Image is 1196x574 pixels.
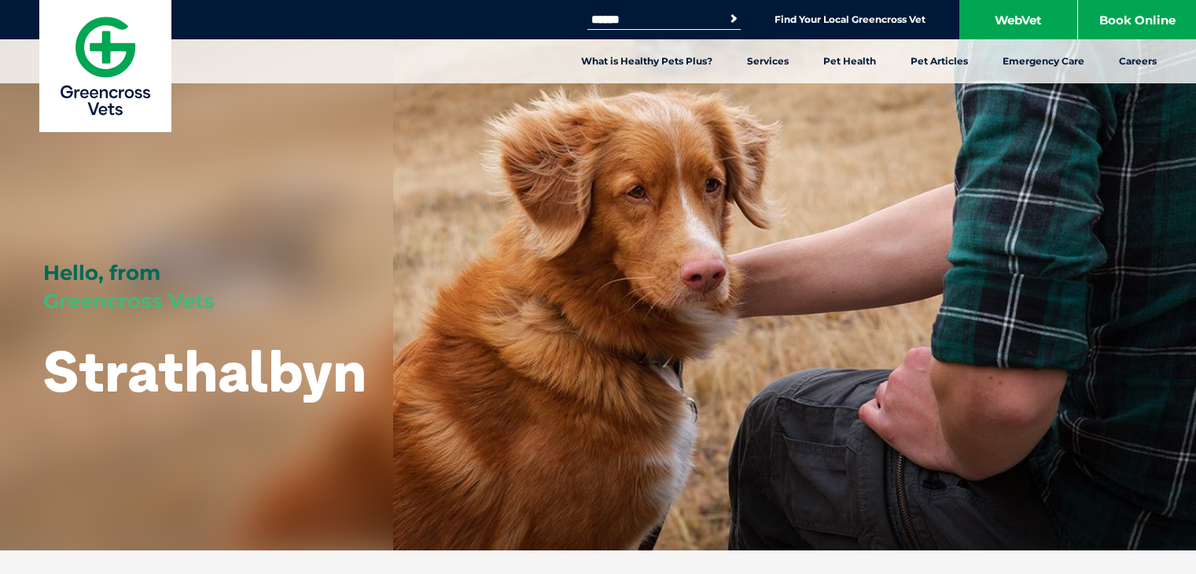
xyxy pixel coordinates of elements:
a: Find Your Local Greencross Vet [775,13,926,26]
button: Search [726,11,742,27]
span: Greencross Vets [43,289,215,314]
a: What is Healthy Pets Plus? [564,39,730,83]
a: Careers [1102,39,1174,83]
span: Hello, from [43,260,160,285]
a: Pet Health [806,39,893,83]
h1: Strathalbyn [43,340,366,402]
a: Emergency Care [985,39,1102,83]
a: Pet Articles [893,39,985,83]
a: Services [730,39,806,83]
